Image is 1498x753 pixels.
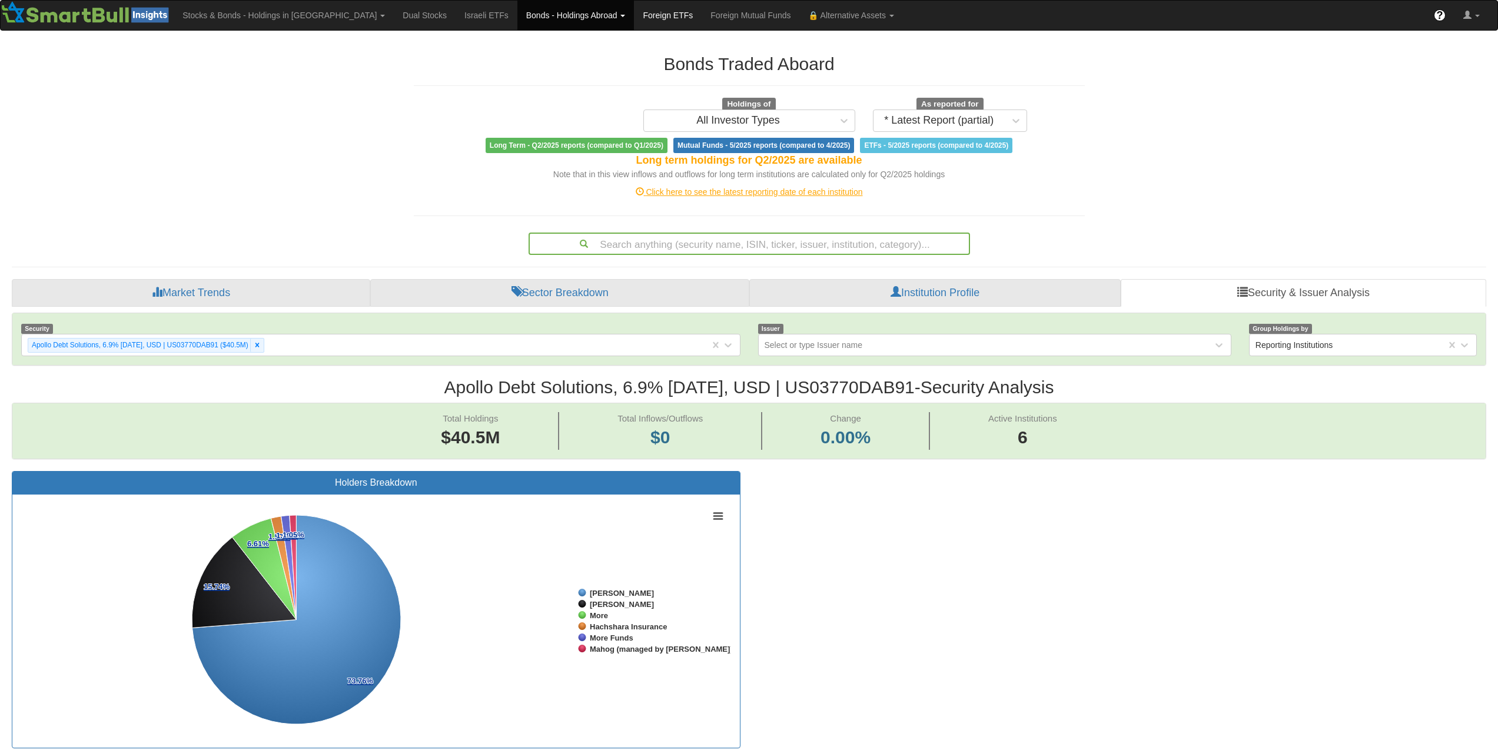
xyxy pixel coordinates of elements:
[673,138,854,153] span: Mutual Funds - 5/2025 reports (compared to 4/2025)
[988,413,1057,423] span: Active Institutions
[441,427,500,447] span: $40.5M
[617,413,703,423] span: Total Inflows/Outflows
[590,611,608,620] tspan: More
[758,324,784,334] span: Issuer
[21,477,731,488] h3: Holders Breakdown
[21,324,53,334] span: Security
[988,425,1057,450] span: 6
[765,339,863,351] div: Select or type Issuer name
[456,1,517,30] a: Israeli ETFs
[28,339,250,352] div: Apollo Debt Solutions, 6.9% [DATE], USD | US03770DAB91 ($40.5M)
[1,1,174,24] img: Smartbull
[414,153,1085,168] div: Long term holdings for Q2/2025 are available
[702,1,799,30] a: Foreign Mutual Funds
[414,54,1085,74] h2: Bonds Traded Aboard
[443,413,498,423] span: Total Holdings
[414,168,1085,180] div: Note that in this view inflows and outflows for long term institutions are calculated only for Q2...
[590,645,733,654] tspan: Mahog (managed by [PERSON_NAME])
[799,1,902,30] a: 🔒 Alternative Assets
[347,676,374,685] tspan: 73.76%
[268,532,290,541] tspan: 1.57%
[590,633,633,642] tspan: More Funds
[1249,324,1312,334] span: Group Holdings by
[749,279,1121,307] a: Institution Profile
[530,234,969,254] div: Search anything (security name, ISIN, ticker, issuer, institution, category)...
[884,115,994,127] div: * Latest Report (partial)
[517,1,635,30] a: Bonds - Holdings Abroad
[12,279,370,307] a: Market Trends
[1121,279,1486,307] a: Security & Issuer Analysis
[405,186,1094,198] div: Click here to see the latest reporting date of each institution
[1255,339,1333,351] div: Reporting Institutions
[590,600,654,609] tspan: [PERSON_NAME]
[1437,9,1443,21] span: ?
[370,279,749,307] a: Sector Breakdown
[1425,1,1454,30] a: ?
[247,539,269,548] tspan: 6.61%
[830,413,861,423] span: Change
[590,622,667,631] tspan: Hachshara Insurance
[283,530,304,539] tspan: 1.05%
[394,1,456,30] a: Dual Stocks
[696,115,780,127] div: All Investor Types
[486,138,667,153] span: Long Term - Q2/2025 reports (compared to Q1/2025)
[204,582,230,591] tspan: 15.74%
[916,98,984,111] span: As reported for
[174,1,394,30] a: Stocks & Bonds - Holdings in [GEOGRAPHIC_DATA]
[634,1,702,30] a: Foreign ETFs
[590,589,654,598] tspan: [PERSON_NAME]
[12,377,1486,397] h2: Apollo Debt Solutions, 6.9% [DATE], USD | US03770DAB91 - Security Analysis
[860,138,1012,153] span: ETFs - 5/2025 reports (compared to 4/2025)
[821,425,871,450] span: 0.00%
[722,98,775,111] span: Holdings of
[276,531,298,540] tspan: 1.29%
[650,427,670,447] span: $0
